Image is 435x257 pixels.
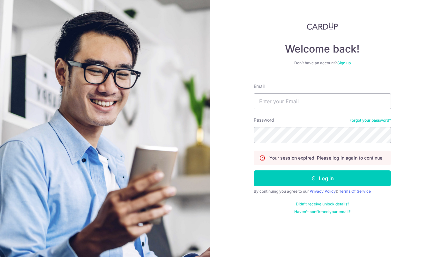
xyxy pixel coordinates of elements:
input: Enter your Email [254,93,391,109]
a: Privacy Policy [310,189,336,194]
a: Sign up [337,61,351,65]
label: Email [254,83,265,89]
p: Your session expired. Please log in again to continue. [269,155,384,161]
div: By continuing you agree to our & [254,189,391,194]
a: Terms Of Service [339,189,371,194]
h4: Welcome back! [254,43,391,55]
img: CardUp Logo [307,22,338,30]
div: Don’t have an account? [254,61,391,66]
a: Didn't receive unlock details? [296,202,349,207]
label: Password [254,117,274,123]
a: Haven't confirmed your email? [294,209,350,214]
button: Log in [254,170,391,186]
a: Forgot your password? [349,118,391,123]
